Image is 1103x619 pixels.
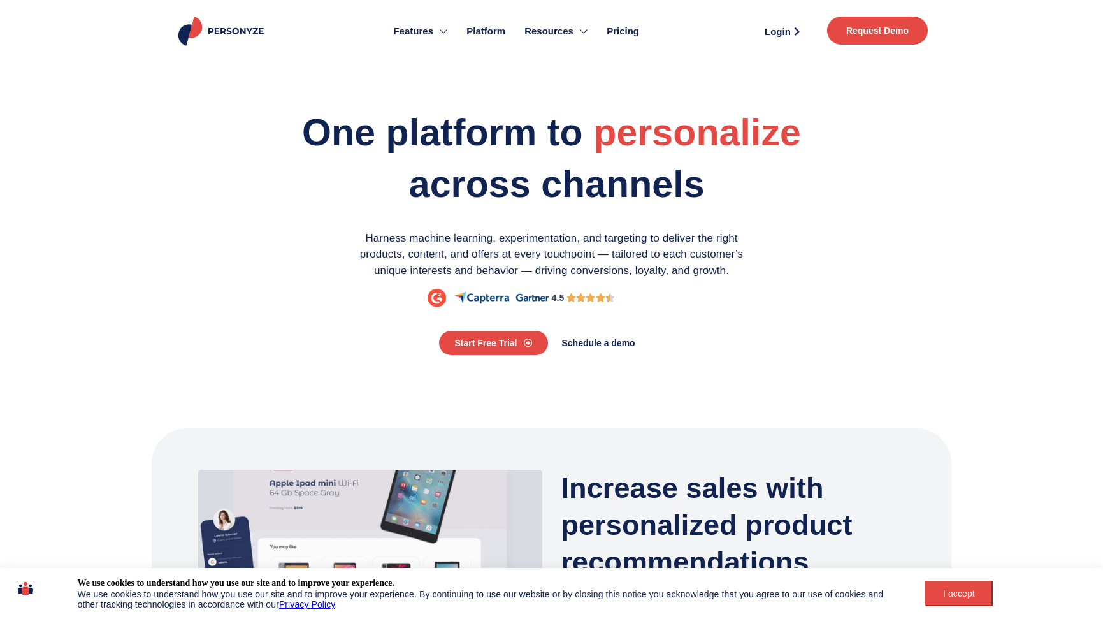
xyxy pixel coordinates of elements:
[279,599,335,609] a: Privacy Policy
[393,24,433,39] span: Features
[827,17,928,45] a: Request Demo
[605,291,615,305] i: 
[345,230,759,279] p: Harness machine learning, experimentation, and targeting to deliver the right products, content, ...
[78,578,394,589] div: We use cookies to understand how you use our site and to improve your experience.
[176,17,270,46] img: Personyze logo
[566,291,615,305] div: 4.5/5
[409,163,705,205] span: across channels
[846,26,909,35] span: Request Demo
[765,27,791,36] span: Login
[933,588,985,599] div: I accept
[302,112,583,154] span: One platform to
[750,22,814,41] a: Login
[586,291,595,305] i: 
[607,24,639,39] span: Pricing
[562,339,635,347] span: Schedule a demo
[454,339,517,347] span: Start Free Trial
[597,6,649,56] a: Pricing
[515,6,597,56] a: Resources
[439,331,547,355] a: Start Free Trial
[596,291,605,305] i: 
[384,6,457,56] a: Features
[576,291,586,305] i: 
[552,291,565,305] div: 4.5
[457,6,515,56] a: Platform
[925,581,993,606] button: I accept
[18,578,33,599] img: icon
[78,589,892,609] div: We use cookies to understand how you use our site and to improve your experience. By continuing t...
[524,24,573,39] span: Resources
[566,291,576,305] i: 
[561,470,905,581] h3: Increase sales with personalized product recommendations
[466,24,505,39] span: Platform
